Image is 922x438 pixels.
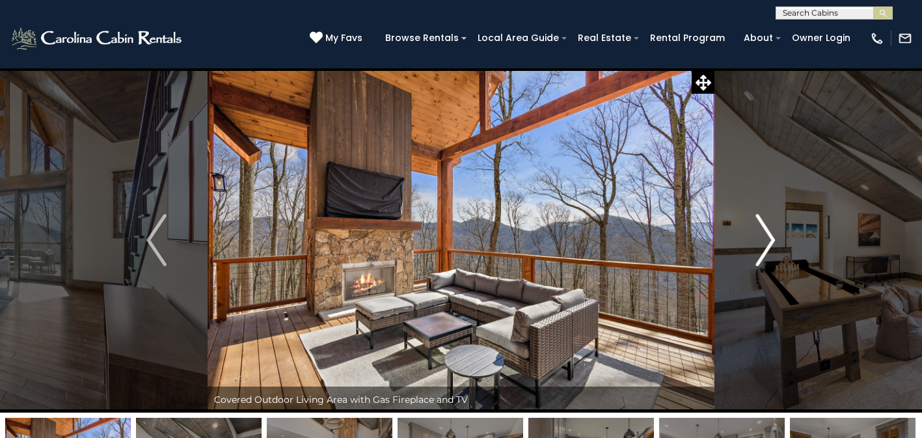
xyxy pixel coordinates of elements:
[379,28,465,48] a: Browse Rentals
[870,31,884,46] img: phone-regular-white.png
[325,31,362,45] span: My Favs
[10,25,185,51] img: White-1-2.png
[310,31,366,46] a: My Favs
[898,31,912,46] img: mail-regular-white.png
[146,214,166,266] img: arrow
[755,214,775,266] img: arrow
[105,68,207,413] button: Previous
[737,28,780,48] a: About
[785,28,857,48] a: Owner Login
[644,28,731,48] a: Rental Program
[714,68,816,413] button: Next
[471,28,565,48] a: Local Area Guide
[571,28,638,48] a: Real Estate
[208,387,714,413] div: Covered Outdoor Living Area with Gas Fireplace and TV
